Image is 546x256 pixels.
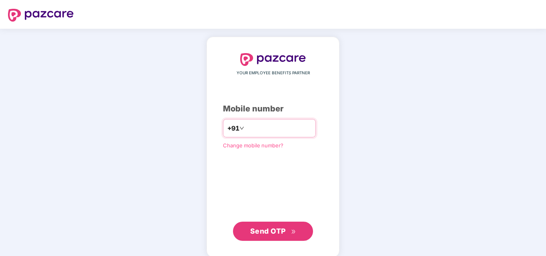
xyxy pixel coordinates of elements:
[223,142,283,149] a: Change mobile number?
[233,222,313,241] button: Send OTPdouble-right
[8,9,74,22] img: logo
[223,103,323,115] div: Mobile number
[250,227,286,235] span: Send OTP
[237,70,310,76] span: YOUR EMPLOYEE BENEFITS PARTNER
[291,229,296,234] span: double-right
[240,53,306,66] img: logo
[239,126,244,131] span: down
[227,123,239,133] span: +91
